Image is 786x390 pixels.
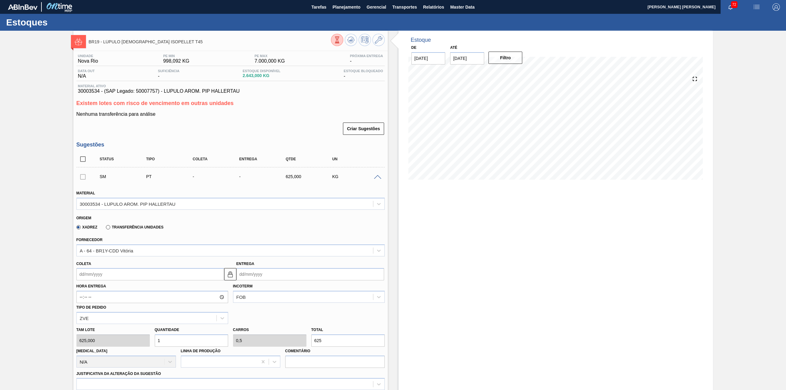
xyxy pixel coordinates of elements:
span: Unidade [78,54,98,58]
label: Xadrez [76,225,98,229]
div: Estoque [411,37,431,43]
div: - [156,69,181,79]
span: Estoque Bloqueado [344,69,383,73]
div: Sugestão Manual [98,174,151,179]
button: Programar Estoque [359,34,371,46]
div: - [191,174,244,179]
div: 625,000 [284,174,337,179]
span: Próxima Entrega [350,54,383,58]
div: ZVE [80,315,89,321]
span: Estoque Disponível [243,69,280,73]
img: Logout [772,3,780,11]
span: Transportes [392,3,417,11]
input: dd/mm/yyyy [236,268,384,280]
h3: Sugestões [76,142,385,148]
label: Incoterm [233,284,253,288]
span: Suficiência [158,69,179,73]
img: userActions [753,3,760,11]
label: Total [311,328,323,332]
div: Qtde [284,157,337,161]
label: Comentário [285,347,385,356]
button: Filtro [488,52,523,64]
span: Material ativo [78,84,383,88]
input: dd/mm/yyyy [76,268,224,280]
div: - [238,174,291,179]
label: Quantidade [155,328,179,332]
label: Origem [76,216,91,220]
label: Entrega [236,262,255,266]
div: - [348,54,385,64]
div: N/A [76,69,96,79]
button: Visão Geral dos Estoques [331,34,343,46]
label: Material [76,191,95,195]
img: TNhmsLtSVTkK8tSr43FrP2fwEKptu5GPRR3wAAAABJRU5ErkJggg== [8,4,37,10]
span: Tarefas [311,3,326,11]
img: Ícone [75,38,82,45]
div: A - 64 - BR1Y-CDD Vitória [80,248,133,253]
div: Criar Sugestões [344,122,384,135]
span: Nova Rio [78,58,98,64]
span: PE MIN [163,54,189,58]
span: 998,092 KG [163,58,189,64]
label: Fornecedor [76,238,103,242]
span: Existem lotes com risco de vencimento em outras unidades [76,100,234,106]
label: Coleta [76,262,91,266]
button: Criar Sugestões [343,123,384,135]
div: KG [331,174,384,179]
span: Gerencial [367,3,386,11]
span: BR19 - LÚPULO AROMÁTICO ISOPELLET T45 [89,40,331,44]
span: 2.643,000 KG [243,73,280,78]
label: Tam lote [76,326,150,334]
img: locked [227,271,234,278]
label: Hora Entrega [76,282,228,291]
input: dd/mm/yyyy [411,52,446,64]
label: Tipo de pedido [76,305,106,310]
button: Atualizar Gráfico [345,34,357,46]
div: - [342,69,384,79]
div: Pedido de Transferência [145,174,198,179]
span: Master Data [450,3,474,11]
div: Status [98,157,151,161]
label: Até [450,45,457,50]
label: Carros [233,328,249,332]
p: Nenhuma transferência para análise [76,111,385,117]
div: UN [331,157,384,161]
span: Data out [78,69,95,73]
span: 72 [731,1,737,8]
span: PE MAX [255,54,285,58]
div: Coleta [191,157,244,161]
div: 30003534 - LUPULO AROM. PIP HALLERTAU [80,201,176,206]
label: Transferência Unidades [106,225,163,229]
label: De [411,45,417,50]
span: Planejamento [333,3,360,11]
span: 30003534 - (SAP Legado: 50007757) - LUPULO AROM. PIP HALLERTAU [78,88,383,94]
div: FOB [236,294,246,300]
label: Linha de Produção [181,349,221,353]
button: locked [224,268,236,280]
div: Tipo [145,157,198,161]
span: 7.000,000 KG [255,58,285,64]
div: Entrega [238,157,291,161]
label: Justificativa da Alteração da Sugestão [76,372,161,376]
label: [MEDICAL_DATA] [76,349,107,353]
span: Relatórios [423,3,444,11]
input: dd/mm/yyyy [450,52,484,64]
button: Ir ao Master Data / Geral [372,34,385,46]
button: Notificações [721,3,740,11]
h1: Estoques [6,19,115,26]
